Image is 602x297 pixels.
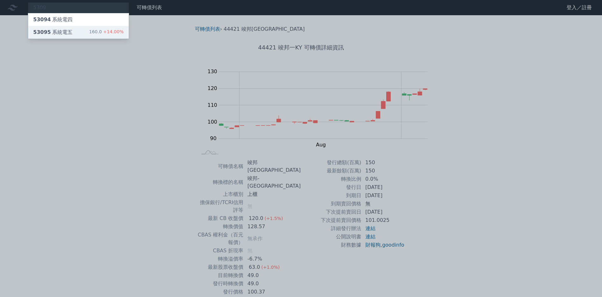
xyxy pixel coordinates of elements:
div: 系統電四 [33,16,72,23]
div: 160.0 [89,29,124,36]
span: 53094 [33,16,51,23]
span: +14.00% [102,29,124,34]
a: 53095系統電五 160.0+14.00% [28,26,129,39]
span: 53095 [33,29,51,35]
div: 系統電五 [33,29,72,36]
a: 53094系統電四 [28,13,129,26]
